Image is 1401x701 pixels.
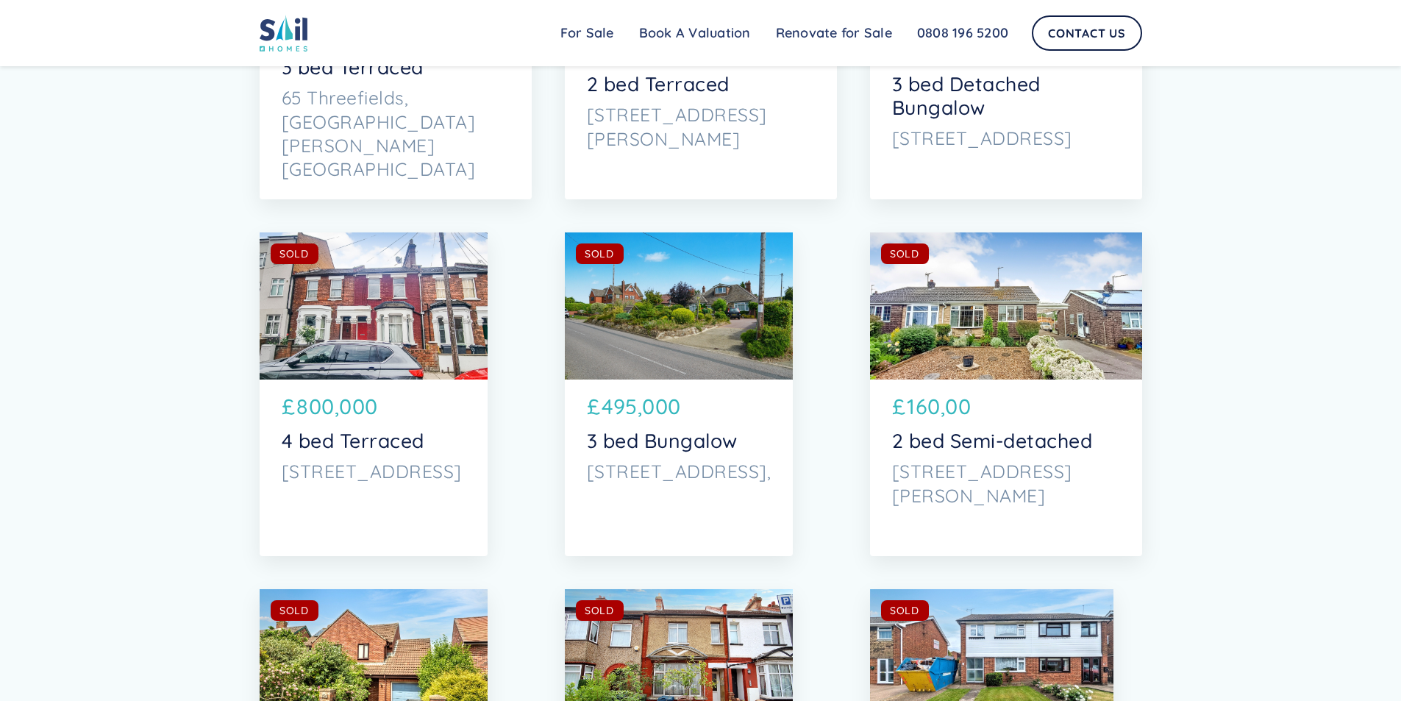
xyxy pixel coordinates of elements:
p: 495,000 [602,391,681,422]
div: SOLD [890,246,919,261]
img: sail home logo colored [260,15,308,51]
a: SOLD£160,002 bed Semi-detached[STREET_ADDRESS][PERSON_NAME] [870,232,1142,556]
div: SOLD [585,246,614,261]
p: [STREET_ADDRESS], [587,460,771,483]
p: [STREET_ADDRESS][PERSON_NAME] [892,460,1120,507]
p: 3 bed Bungalow [587,429,771,452]
p: 65 Threefields, [GEOGRAPHIC_DATA][PERSON_NAME][GEOGRAPHIC_DATA] [282,86,510,181]
p: [STREET_ADDRESS] [892,127,1120,150]
a: Renovate for Sale [763,18,905,48]
p: [STREET_ADDRESS] [282,460,466,483]
p: £ [587,391,601,422]
p: £ [282,391,296,422]
div: SOLD [279,603,309,618]
p: 2 bed Terraced [587,72,815,96]
p: 3 bed Detached Bungalow [892,72,1120,119]
div: SOLD [890,603,919,618]
p: £ [892,391,906,422]
div: SOLD [279,246,309,261]
p: 160,00 [907,391,971,422]
p: 800,000 [296,391,378,422]
a: Contact Us [1032,15,1142,51]
p: [STREET_ADDRESS][PERSON_NAME] [587,103,815,150]
a: SOLD£495,0003 bed Bungalow[STREET_ADDRESS], [565,232,794,556]
p: 3 bed Terraced [282,55,510,79]
a: Book A Valuation [627,18,763,48]
a: SOLD£800,0004 bed Terraced[STREET_ADDRESS] [260,232,488,556]
a: For Sale [548,18,627,48]
a: 0808 196 5200 [905,18,1021,48]
p: 2 bed Semi-detached [892,429,1120,452]
p: 4 bed Terraced [282,429,466,452]
div: SOLD [585,603,614,618]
